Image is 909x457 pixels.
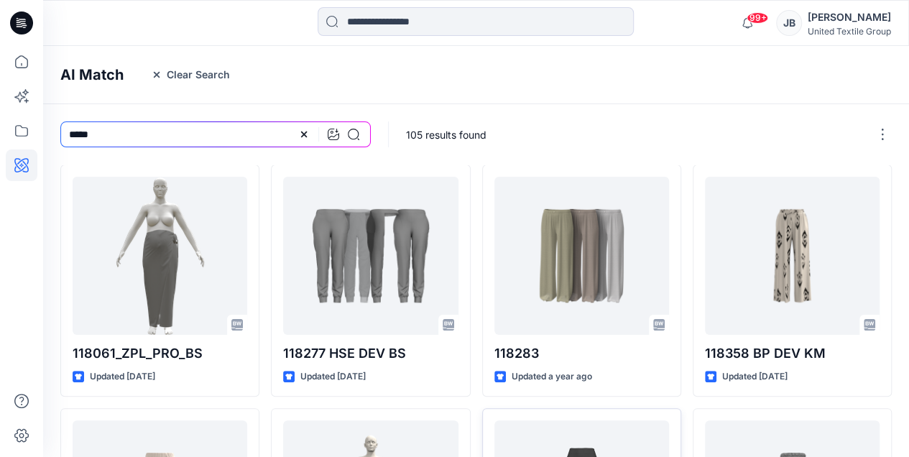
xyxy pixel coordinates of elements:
[512,369,592,384] p: Updated a year ago
[90,369,155,384] p: Updated [DATE]
[776,10,802,36] div: JB
[283,343,458,364] p: 118277 HSE DEV BS
[808,26,891,37] div: United Textile Group
[73,177,247,335] a: 118061_ZPL_PRO_BS
[60,66,124,83] h4: AI Match
[722,369,788,384] p: Updated [DATE]
[705,177,880,335] a: 118358 BP DEV KM
[494,343,669,364] p: 118283
[300,369,366,384] p: Updated [DATE]
[283,177,458,335] a: 118277 HSE DEV BS
[808,9,891,26] div: [PERSON_NAME]
[142,63,239,86] button: Clear Search
[73,343,247,364] p: 118061_ZPL_PRO_BS
[705,343,880,364] p: 118358 BP DEV KM
[406,127,486,142] p: 105 results found
[747,12,768,24] span: 99+
[494,177,669,335] a: 118283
